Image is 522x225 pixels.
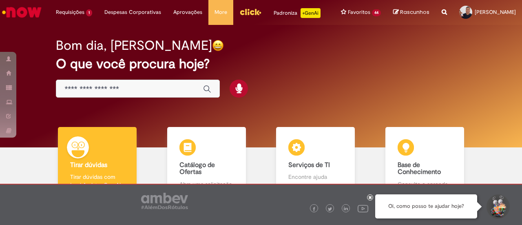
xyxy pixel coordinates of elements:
span: Rascunhos [400,8,429,16]
h2: O que você procura hoje? [56,57,466,71]
span: Despesas Corporativas [104,8,161,16]
img: logo_footer_twitter.png [328,207,332,211]
span: More [215,8,227,16]
b: Serviços de TI [288,161,330,169]
a: Catálogo de Ofertas Abra uma solicitação [152,127,261,198]
p: +GenAi [301,8,321,18]
span: [PERSON_NAME] [475,9,516,16]
h2: Bom dia, [PERSON_NAME] [56,38,212,53]
p: Tirar dúvidas com Lupi Assist e Gen Ai [70,173,124,189]
img: happy-face.png [212,40,224,51]
a: Tirar dúvidas Tirar dúvidas com Lupi Assist e Gen Ai [43,127,152,198]
b: Tirar dúvidas [70,161,107,169]
button: Iniciar Conversa de Suporte [485,194,510,219]
a: Rascunhos [393,9,429,16]
span: Favoritos [348,8,370,16]
img: logo_footer_facebook.png [312,207,316,211]
p: Abra uma solicitação [179,180,234,188]
span: Requisições [56,8,84,16]
img: click_logo_yellow_360x200.png [239,6,261,18]
p: Consulte e aprenda [398,180,452,188]
a: Base de Conhecimento Consulte e aprenda [370,127,480,198]
img: logo_footer_linkedin.png [344,207,348,212]
img: ServiceNow [1,4,43,20]
div: Oi, como posso te ajudar hoje? [375,194,477,218]
p: Encontre ajuda [288,173,343,181]
span: 44 [372,9,381,16]
span: Aprovações [173,8,202,16]
b: Base de Conhecimento [398,161,441,176]
img: logo_footer_youtube.png [358,203,368,214]
img: logo_footer_ambev_rotulo_gray.png [141,193,188,209]
b: Catálogo de Ofertas [179,161,215,176]
a: Serviços de TI Encontre ajuda [261,127,370,198]
div: Padroniza [274,8,321,18]
span: 1 [86,9,92,16]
